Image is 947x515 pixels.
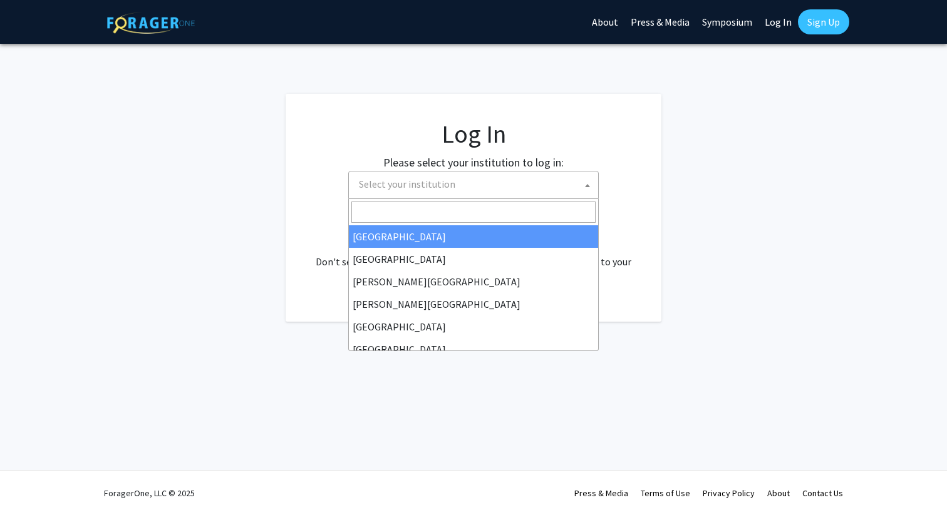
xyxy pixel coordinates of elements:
[641,487,690,499] a: Terms of Use
[107,12,195,34] img: ForagerOne Logo
[798,9,849,34] a: Sign Up
[349,225,598,248] li: [GEOGRAPHIC_DATA]
[349,270,598,293] li: [PERSON_NAME][GEOGRAPHIC_DATA]
[311,224,636,284] div: No account? . Don't see your institution? about bringing ForagerOne to your institution.
[349,293,598,315] li: [PERSON_NAME][GEOGRAPHIC_DATA]
[802,487,843,499] a: Contact Us
[348,171,599,199] span: Select your institution
[311,119,636,149] h1: Log In
[703,487,755,499] a: Privacy Policy
[349,248,598,270] li: [GEOGRAPHIC_DATA]
[354,171,598,197] span: Select your institution
[104,471,195,515] div: ForagerOne, LLC © 2025
[351,201,596,223] input: Search
[359,178,455,190] span: Select your institution
[383,154,564,171] label: Please select your institution to log in:
[349,315,598,338] li: [GEOGRAPHIC_DATA]
[574,487,628,499] a: Press & Media
[349,338,598,360] li: [GEOGRAPHIC_DATA]
[767,487,790,499] a: About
